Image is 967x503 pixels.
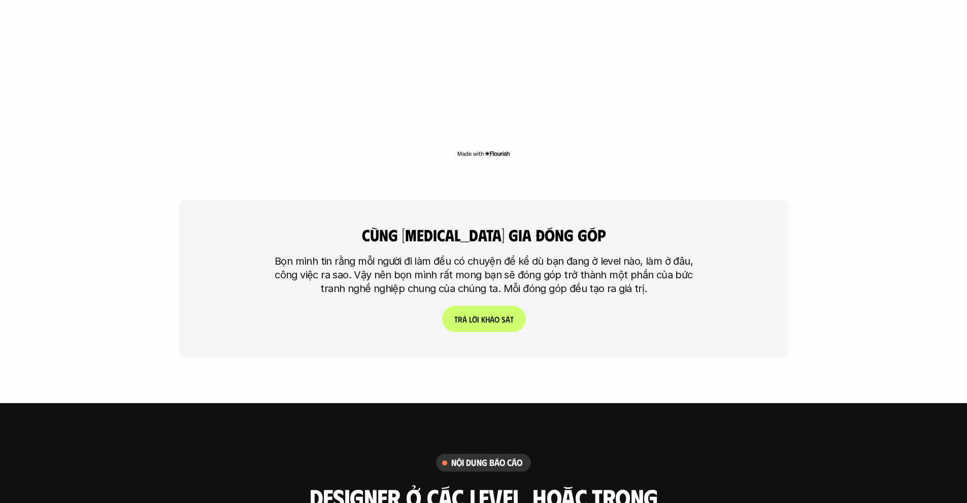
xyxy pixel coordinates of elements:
span: ả [462,305,466,314]
a: Trảlờikhảosát [442,306,525,332]
img: Made with Flourish [457,150,510,158]
span: o [494,305,499,314]
span: h [485,305,489,314]
span: T [454,305,457,314]
span: t [510,305,513,314]
span: ả [489,305,494,314]
p: Bọn mình tin rằng mỗi người đi làm đều có chuyện để kể dù bạn đang ở level nào, làm ở đâu, công v... [268,255,699,296]
span: l [469,305,472,314]
span: i [477,305,479,314]
span: s [501,305,505,314]
span: k [481,305,485,314]
span: á [505,305,510,314]
h6: nội dung báo cáo [451,457,523,469]
span: r [457,305,462,314]
span: ờ [472,305,477,314]
h4: cùng [MEDICAL_DATA] gia đóng góp [319,225,649,244]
